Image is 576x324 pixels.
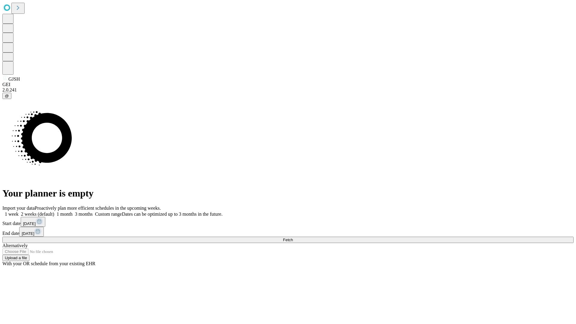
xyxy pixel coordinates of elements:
span: Dates can be optimized up to 3 months in the future. [122,211,222,217]
h1: Your planner is empty [2,188,574,199]
button: Fetch [2,237,574,243]
div: 2.0.241 [2,87,574,93]
span: Fetch [283,238,293,242]
span: Custom range [95,211,122,217]
span: GJSH [8,76,20,82]
button: Upload a file [2,255,29,261]
span: 3 months [75,211,93,217]
span: [DATE] [23,221,36,226]
span: 1 month [57,211,73,217]
button: @ [2,93,11,99]
span: Proactively plan more efficient schedules in the upcoming weeks. [35,205,161,211]
span: @ [5,94,9,98]
span: 1 week [5,211,19,217]
div: Start date [2,217,574,227]
div: GEI [2,82,574,87]
div: End date [2,227,574,237]
button: [DATE] [21,217,45,227]
span: 2 weeks (default) [21,211,54,217]
span: Alternatively [2,243,28,248]
span: With your OR schedule from your existing EHR [2,261,95,266]
span: Import your data [2,205,35,211]
span: [DATE] [22,231,34,236]
button: [DATE] [19,227,44,237]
